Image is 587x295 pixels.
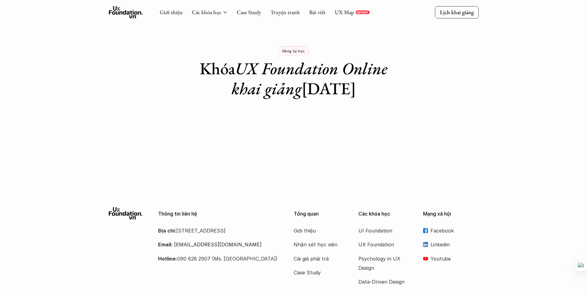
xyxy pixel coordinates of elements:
a: UI Foundation [358,226,408,235]
p: Mạng xã hội [423,211,479,217]
a: Bài viết [309,9,325,16]
strong: Hotline: [158,256,177,262]
a: [EMAIL_ADDRESS][DOMAIN_NAME] [174,241,262,248]
p: [STREET_ADDRESS] [158,226,278,235]
p: Các khóa học [358,211,414,217]
strong: Email: [158,241,173,248]
a: Giới thiệu [294,226,343,235]
a: Các khóa học [192,9,221,16]
a: Lịch khai giảng [435,6,479,18]
a: Psychology in UX Design [358,254,408,273]
em: UX Foundation Online khai giảng [231,58,391,99]
p: Linkedin [430,240,479,249]
a: Nhận xét học viên [294,240,343,249]
a: Giới thiệu [160,9,182,16]
a: Youtube [423,254,479,263]
p: Tổng quan [294,211,349,217]
a: REPORT [356,10,369,14]
p: Lịch khai giảng [440,9,474,16]
p: REPORT [357,10,368,14]
p: 090 628 2907 (Ms. [GEOGRAPHIC_DATA]) [158,254,278,263]
p: Facebook [430,226,479,235]
a: Truyện tranh [270,9,300,16]
p: Youtube [430,254,479,263]
a: Case Study [237,9,261,16]
a: Data-Driven Design [358,277,408,286]
a: Linkedin [423,240,479,249]
strong: Địa chỉ: [158,228,176,234]
a: Cái giá phải trả [294,254,343,263]
iframe: Tally form [170,111,417,157]
a: UX Map [335,9,354,16]
a: Case Study [294,268,343,277]
p: Đăng ký học [282,49,305,53]
p: Thông tin liên hệ [158,211,278,217]
a: UX Foundation [358,240,408,249]
a: Facebook [423,226,479,235]
h1: Khóa [DATE] [186,59,402,99]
